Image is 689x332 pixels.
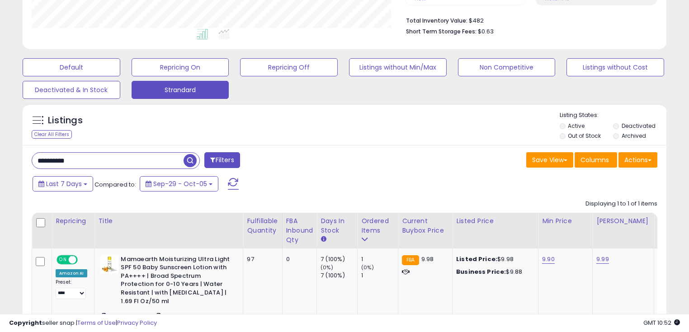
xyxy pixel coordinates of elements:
span: Last 7 Days [46,179,82,188]
a: 9.99 [596,255,609,264]
div: 97 [247,255,275,263]
div: [PERSON_NAME] [596,216,650,226]
small: FBA [402,255,419,265]
div: 1 [361,271,398,280]
label: Archived [622,132,646,140]
button: Strandard [132,81,229,99]
button: Last 7 Days [33,176,93,192]
span: Sep-29 - Oct-05 [153,179,207,188]
button: Filters [204,152,240,168]
button: Non Competitive [458,58,556,76]
span: ON [57,256,69,263]
button: Columns [575,152,617,168]
button: Actions [618,152,657,168]
div: Ordered Items [361,216,394,235]
div: Listed Price [456,216,534,226]
div: 7 (100%) [321,271,357,280]
b: Mamaearth Moisturizing Ultra Light SPF 50 Baby Sunscreen Lotion with PA++++ | Broad Spectrum Prot... [121,255,231,308]
div: $9.88 [456,268,531,276]
div: Repricing [56,216,90,226]
div: 0 [286,255,310,263]
div: Amazon AI [56,269,87,277]
b: Business Price: [456,267,506,276]
div: seller snap | | [9,319,157,327]
div: $9.98 [456,255,531,263]
div: Preset: [56,279,87,299]
label: Deactivated [622,122,656,130]
button: Sep-29 - Oct-05 [140,176,218,192]
small: (0%) [321,264,333,271]
span: | SKU: me281 [154,313,189,320]
span: 9.98 [421,255,434,263]
div: Title [98,216,239,226]
div: Displaying 1 to 1 of 1 items [585,200,657,208]
a: 9.90 [542,255,555,264]
p: Listing States: [560,111,667,120]
span: $0.63 [478,27,494,36]
button: Save View [526,152,573,168]
div: FBA inbound Qty [286,216,313,245]
div: Clear All Filters [32,130,72,139]
label: Out of Stock [568,132,601,140]
span: 2025-10-13 10:52 GMT [643,318,680,327]
div: Current Buybox Price [402,216,448,235]
span: Compared to: [94,180,136,189]
h5: Listings [48,114,83,127]
div: Days In Stock [321,216,354,235]
div: Fulfillable Quantity [247,216,278,235]
a: B0CZ3NPS92 [119,313,152,320]
a: Privacy Policy [117,318,157,327]
strong: Copyright [9,318,42,327]
button: Repricing On [132,58,229,76]
b: Short Term Storage Fees: [406,28,477,35]
span: OFF [76,256,91,263]
div: 1 [361,255,398,263]
b: Total Inventory Value: [406,17,467,24]
b: Listed Price: [456,255,497,263]
img: 414qOXp8ntL._SL40_.jpg [100,255,118,273]
small: Days In Stock. [321,235,326,243]
li: $482 [406,14,651,25]
button: Repricing Off [240,58,338,76]
button: Default [23,58,120,76]
small: (0%) [361,264,374,271]
button: Listings without Min/Max [349,58,447,76]
label: Active [568,122,585,130]
div: Min Price [542,216,589,226]
button: Deactivated & In Stock [23,81,120,99]
a: Terms of Use [77,318,116,327]
button: Listings without Cost [566,58,664,76]
span: Columns [580,155,609,164]
div: 7 (100%) [321,255,357,263]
